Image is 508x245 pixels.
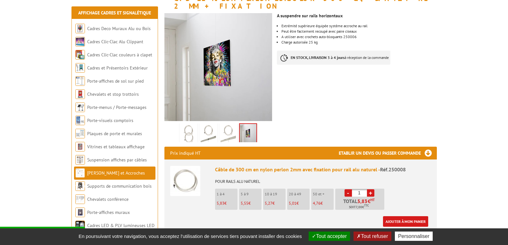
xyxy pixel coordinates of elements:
[75,168,85,178] img: Cimaises et Accroches tableaux
[241,201,262,206] p: €
[87,26,151,31] a: Cadres Deco Muraux Alu ou Bois
[265,200,272,206] span: 5,27
[281,24,437,28] p: Extrémité supérieure équipée système accroche au rail
[217,192,237,196] p: 1 à 4
[87,131,142,136] a: Plaques de porte et murales
[281,29,437,33] p: Peut être facilement recoupé avec paire ciseaux
[170,166,200,196] img: Câble de 300 cm en nylon perlon 2mm avec fixation pour rail alu naturel
[289,201,310,206] p: €
[75,116,85,125] img: Porte-visuels comptoirs
[281,35,437,39] li: A utiliser avec crochets auto-bloquants 250006
[164,13,272,121] img: rail_cimaise_horizontal_fixation_installation_cadre_decoration_tableau_vernissage_exposition_affi...
[395,232,433,241] button: Personnaliser (fenêtre modale)
[339,147,437,159] h3: Etablir un devis ou passer commande
[265,201,286,206] p: €
[364,204,369,207] sup: TTC
[367,189,374,197] a: +
[241,192,262,196] p: 5 à 9
[380,166,406,173] span: Réf.250008
[217,200,224,206] span: 5,83
[75,63,85,73] img: Cadres et Présentoirs Extérieur
[87,196,129,202] a: Chevalets conférence
[170,147,201,159] p: Prix indiqué HT
[313,192,334,196] p: 50 et +
[240,124,256,144] img: rail_cimaise_horizontal_fixation_installation_cadre_decoration_tableau_vernissage_exposition_affi...
[87,118,133,123] a: Porte-visuels comptoirs
[291,55,345,60] strong: EN STOCK, LIVRAISON 3 à 4 jours
[75,142,85,151] img: Vitrines et tableaux affichage
[75,129,85,138] img: Plaques de porte et murales
[277,51,390,65] p: à réception de la commande
[75,155,85,165] img: Suspension affiches par câbles
[75,37,85,46] img: Cadres Clic-Clac Alu Clippant
[75,170,145,189] a: [PERSON_NAME] et Accroches tableaux
[217,201,237,206] p: €
[87,39,143,45] a: Cadres Clic-Clac Alu Clippant
[75,233,305,239] span: En poursuivant votre navigation, vous acceptez l'utilisation de services tiers pouvant installer ...
[87,65,148,71] a: Cadres et Présentoirs Extérieur
[354,232,391,241] button: Tout refuser
[289,192,310,196] p: 20 à 49
[75,194,85,204] img: Chevalets conférence
[241,200,248,206] span: 5,55
[87,157,147,163] a: Suspension affiches par câbles
[383,216,428,227] a: Ajouter à mon panier
[87,52,152,58] a: Cadres Clic-Clac couleurs à clapet
[201,125,216,144] img: 250008_cable_nylon_perlon_fixation_rail_embout_noir_rail.jpg
[281,40,437,44] li: Charge autorisée 25 kg
[75,24,85,33] img: Cadres Deco Muraux Alu ou Bois
[75,50,85,60] img: Cadres Clic-Clac couleurs à clapet
[181,125,196,144] img: 250007_250008_cable_nylon_perlon_fixation_rail.jpg
[87,183,152,189] a: Supports de communication bois
[265,192,286,196] p: 10 à 19
[215,166,431,173] div: Câble de 300 cm en nylon perlon 2mm avec fixation pour rail alu naturel -
[215,175,431,184] p: POUR RAILS ALU NATUREL
[277,14,437,18] p: A suspendre sur rails horizontaux
[368,199,371,204] span: €
[78,10,151,16] a: Affichage Cadres et Signalétique
[309,232,350,241] button: Tout accepter
[356,205,362,210] span: 7,00
[345,189,352,197] a: -
[87,91,139,97] a: Chevalets et stop trottoirs
[75,102,85,112] img: Porte-menus / Porte-messages
[337,199,384,210] p: Total
[289,200,296,206] span: 5,01
[87,78,144,84] a: Porte-affiches de sol sur pied
[221,125,236,144] img: 250007_cable_nylon_perlon_fixation_rail_embout_blanc_accroche.jpg
[313,200,321,206] span: 4,76
[87,144,145,150] a: Vitrines et tableaux affichage
[87,104,146,110] a: Porte-menus / Porte-messages
[371,198,375,202] sup: HT
[313,201,334,206] p: €
[75,89,85,99] img: Chevalets et stop trottoirs
[349,205,369,210] span: Soit €
[357,199,368,204] span: 5,83
[75,76,85,86] img: Porte-affiches de sol sur pied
